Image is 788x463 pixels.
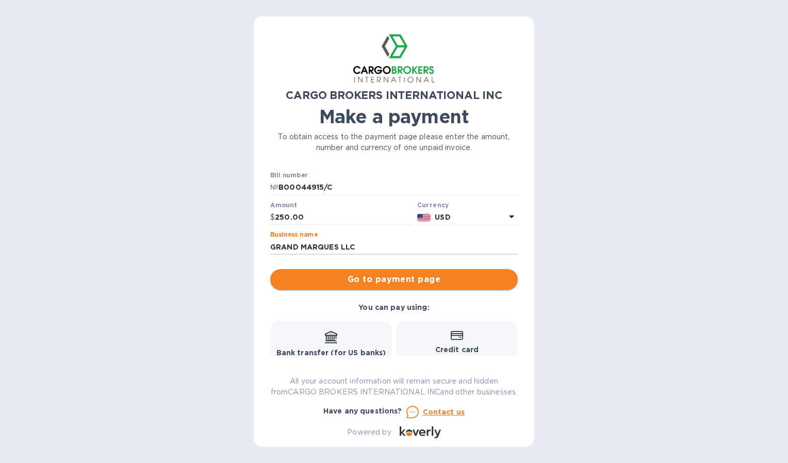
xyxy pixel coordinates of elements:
b: USD [435,213,450,221]
p: Powered by [347,427,391,438]
label: Bill number [270,173,307,179]
span: Go to payment page [278,273,510,286]
b: CARGO BROKERS INTERNATIONAL INC [286,89,502,102]
b: Have any questions? [323,407,402,415]
img: USD [417,214,431,221]
b: Currency [417,201,449,209]
p: All your account information will remain secure and hidden from CARGO BROKERS INTERNATIONAL INC a... [270,376,518,398]
p: № [270,182,278,193]
h1: Make a payment [270,106,518,127]
label: Business name [270,232,318,238]
b: Credit card [435,345,479,354]
input: Enter bill number [278,180,518,195]
input: Enter business name [270,239,518,255]
button: Go to payment page [270,269,518,290]
b: Bank transfer (for US banks) [276,349,386,357]
p: $ [270,212,275,223]
u: Contact us [423,408,465,416]
b: You can pay using: [358,303,429,311]
p: To obtain access to the payment page please enter the amount, number and currency of one unpaid i... [270,131,518,153]
label: Amount [270,202,297,208]
input: 0.00 [275,210,413,225]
